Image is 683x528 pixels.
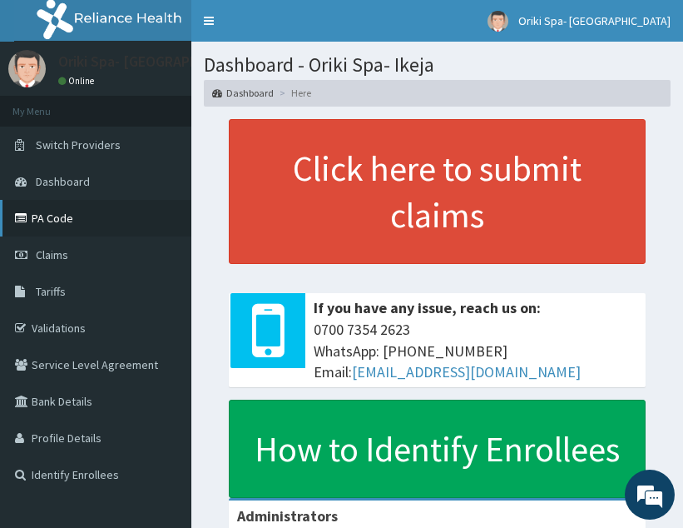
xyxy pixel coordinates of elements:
img: User Image [488,11,508,32]
img: User Image [8,50,46,87]
span: Switch Providers [36,137,121,152]
b: Administrators [237,506,338,526]
span: 0700 7354 2623 WhatsApp: [PHONE_NUMBER] Email: [314,319,637,383]
h1: Dashboard - Oriki Spa- Ikeja [204,54,671,76]
a: Online [58,75,98,87]
span: Tariffs [36,284,66,299]
span: Oriki Spa- [GEOGRAPHIC_DATA] [518,13,671,28]
a: Dashboard [212,86,274,100]
li: Here [275,86,311,100]
a: Click here to submit claims [229,119,646,264]
a: How to Identify Enrollees [229,400,646,498]
span: Dashboard [36,174,90,189]
span: Claims [36,247,68,262]
b: If you have any issue, reach us on: [314,298,541,317]
a: [EMAIL_ADDRESS][DOMAIN_NAME] [352,362,581,381]
p: Oriki Spa- [GEOGRAPHIC_DATA] [58,54,260,69]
